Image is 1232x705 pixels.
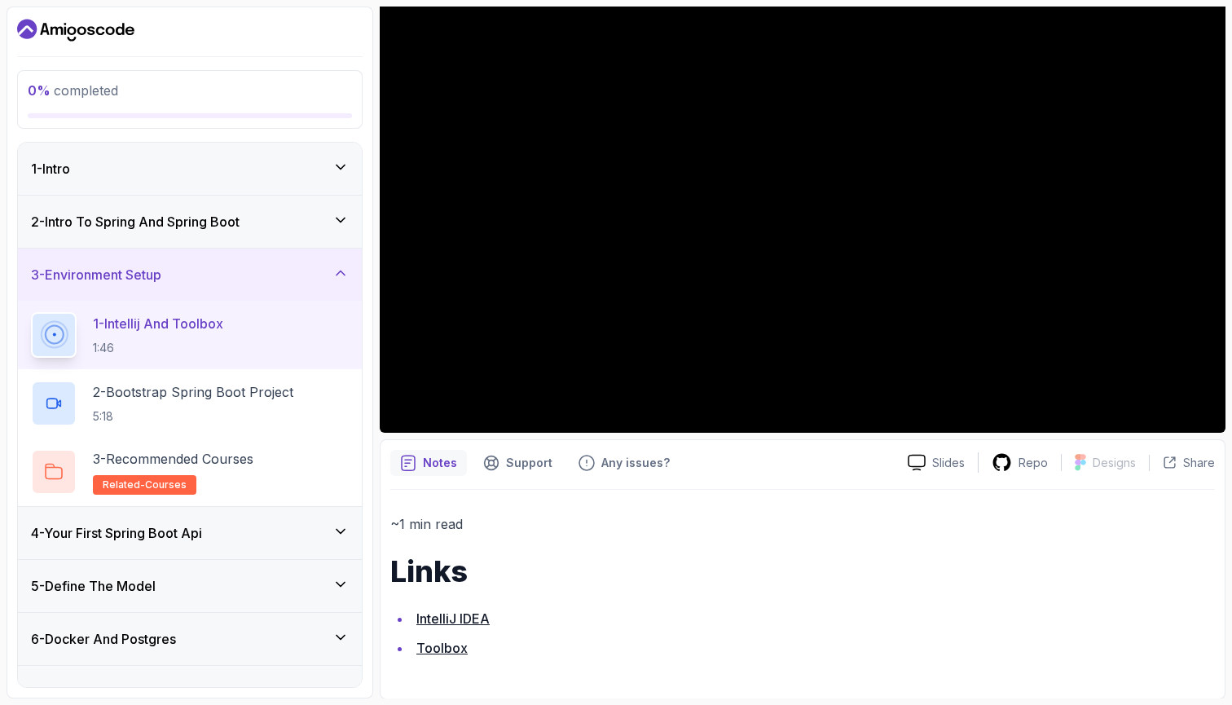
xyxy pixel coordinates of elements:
p: 1:46 [93,340,223,356]
button: 6-Docker And Postgres [18,613,362,665]
h3: 6 - Docker And Postgres [31,629,176,649]
a: Slides [895,454,978,471]
p: Repo [1019,455,1048,471]
h3: 5 - Define The Model [31,576,156,596]
p: Slides [932,455,965,471]
h3: 7 - Databases Setup [31,682,148,702]
p: 5:18 [93,408,293,425]
span: related-courses [103,478,187,491]
button: 1-Intro [18,143,362,195]
p: ~1 min read [390,513,1215,535]
button: Share [1149,455,1215,471]
button: 1-Intellij And Toolbox1:46 [31,312,349,358]
p: 3 - Recommended Courses [93,449,253,469]
h3: 4 - Your First Spring Boot Api [31,523,202,543]
button: 3-Environment Setup [18,249,362,301]
a: Toolbox [416,640,468,656]
p: 2 - Bootstrap Spring Boot Project [93,382,293,402]
p: 1 - Intellij And Toolbox [93,314,223,333]
h3: 1 - Intro [31,159,70,178]
button: 4-Your First Spring Boot Api [18,507,362,559]
h3: 3 - Environment Setup [31,265,161,284]
a: IntelliJ IDEA [416,610,490,627]
a: Dashboard [17,17,134,43]
span: completed [28,82,118,99]
button: 2-Bootstrap Spring Boot Project5:18 [31,381,349,426]
p: Designs [1093,455,1136,471]
span: 0 % [28,82,51,99]
button: 2-Intro To Spring And Spring Boot [18,196,362,248]
button: 3-Recommended Coursesrelated-courses [31,449,349,495]
p: Share [1183,455,1215,471]
h3: 2 - Intro To Spring And Spring Boot [31,212,240,231]
a: Repo [979,452,1061,473]
h1: Links [390,555,1215,588]
button: 5-Define The Model [18,560,362,612]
